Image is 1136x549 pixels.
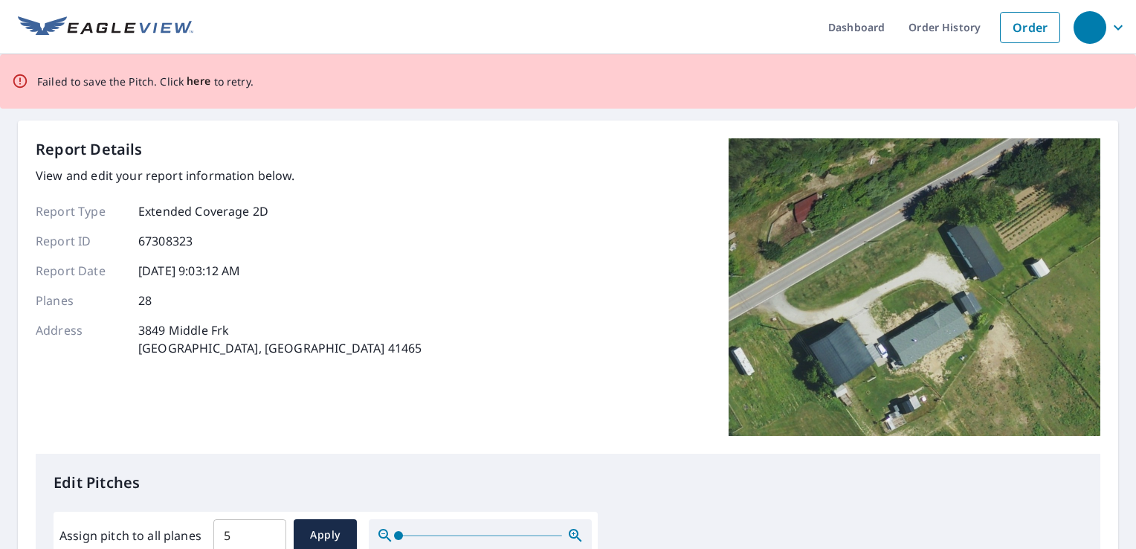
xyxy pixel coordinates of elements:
[138,232,193,250] p: 67308323
[187,72,211,91] button: here
[59,527,201,545] label: Assign pitch to all planes
[36,138,143,161] p: Report Details
[306,526,345,545] span: Apply
[36,167,422,184] p: View and edit your report information below.
[37,72,254,91] p: Failed to save the Pitch. Click to retry.
[138,321,422,357] p: 3849 Middle Frk [GEOGRAPHIC_DATA], [GEOGRAPHIC_DATA] 41465
[36,202,125,220] p: Report Type
[54,472,1082,494] p: Edit Pitches
[1000,12,1060,43] a: Order
[138,292,152,309] p: 28
[18,16,193,39] img: EV Logo
[138,202,268,220] p: Extended Coverage 2D
[36,321,125,357] p: Address
[36,232,125,250] p: Report ID
[36,262,125,280] p: Report Date
[36,292,125,309] p: Planes
[729,138,1100,436] img: Top image
[138,262,241,280] p: [DATE] 9:03:12 AM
